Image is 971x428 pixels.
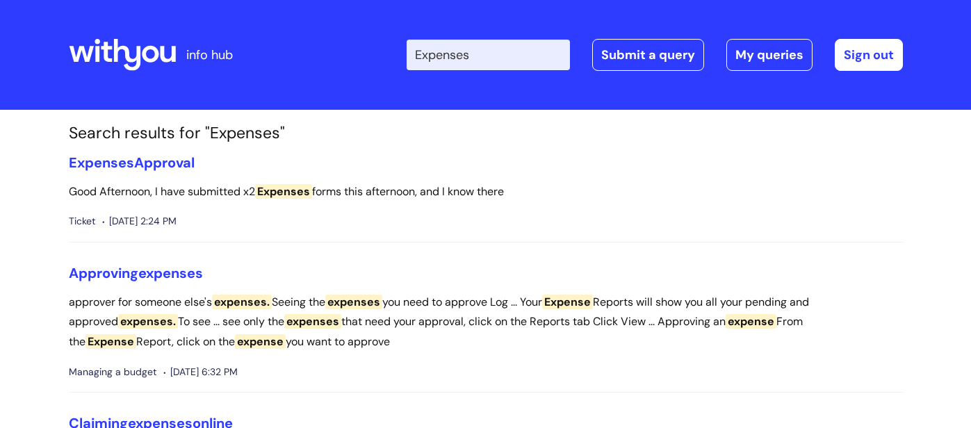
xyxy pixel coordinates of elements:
p: Good Afternoon, I have submitted x2 forms this afternoon, and I know there [69,182,903,202]
span: Expense [542,295,593,309]
span: Expenses [69,154,134,172]
span: [DATE] 6:32 PM [163,363,238,381]
span: expenses [138,264,203,282]
a: Approvingexpenses [69,264,203,282]
span: Managing a budget [69,363,156,381]
span: Expenses [255,184,312,199]
span: Expense [85,334,136,349]
span: [DATE] 2:24 PM [102,213,177,230]
a: Submit a query [592,39,704,71]
p: info hub [186,44,233,66]
input: Search [407,40,570,70]
span: Ticket [69,213,95,230]
span: expenses [325,295,382,309]
p: approver for someone else's Seeing the you need to approve Log ... Your Reports will show you all... [69,293,903,352]
div: | - [407,39,903,71]
span: expense [235,334,286,349]
span: expenses [284,314,341,329]
span: expenses. [118,314,178,329]
h1: Search results for "Expenses" [69,124,903,143]
span: expense [726,314,776,329]
a: My queries [726,39,813,71]
span: expenses. [212,295,272,309]
a: ExpensesApproval [69,154,195,172]
a: Sign out [835,39,903,71]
